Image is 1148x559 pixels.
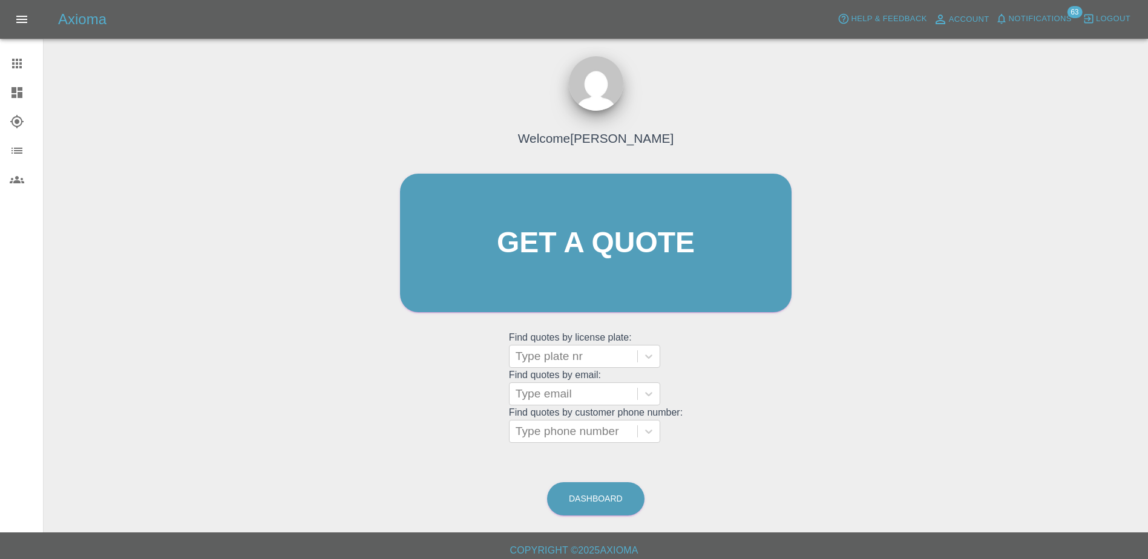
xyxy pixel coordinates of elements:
[547,482,645,515] a: Dashboard
[509,332,683,368] grid: Find quotes by license plate:
[400,174,792,312] a: Get a quote
[518,129,674,148] h4: Welcome [PERSON_NAME]
[509,370,683,405] grid: Find quotes by email:
[1009,12,1072,26] span: Notifications
[7,5,36,34] button: Open drawer
[835,10,930,28] button: Help & Feedback
[569,56,623,111] img: ...
[930,10,992,29] a: Account
[992,10,1075,28] button: Notifications
[58,10,107,29] h5: Axioma
[10,542,1138,559] h6: Copyright © 2025 Axioma
[949,13,989,27] span: Account
[1067,6,1082,18] span: 63
[1080,10,1133,28] button: Logout
[509,407,683,443] grid: Find quotes by customer phone number:
[1096,12,1130,26] span: Logout
[851,12,927,26] span: Help & Feedback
